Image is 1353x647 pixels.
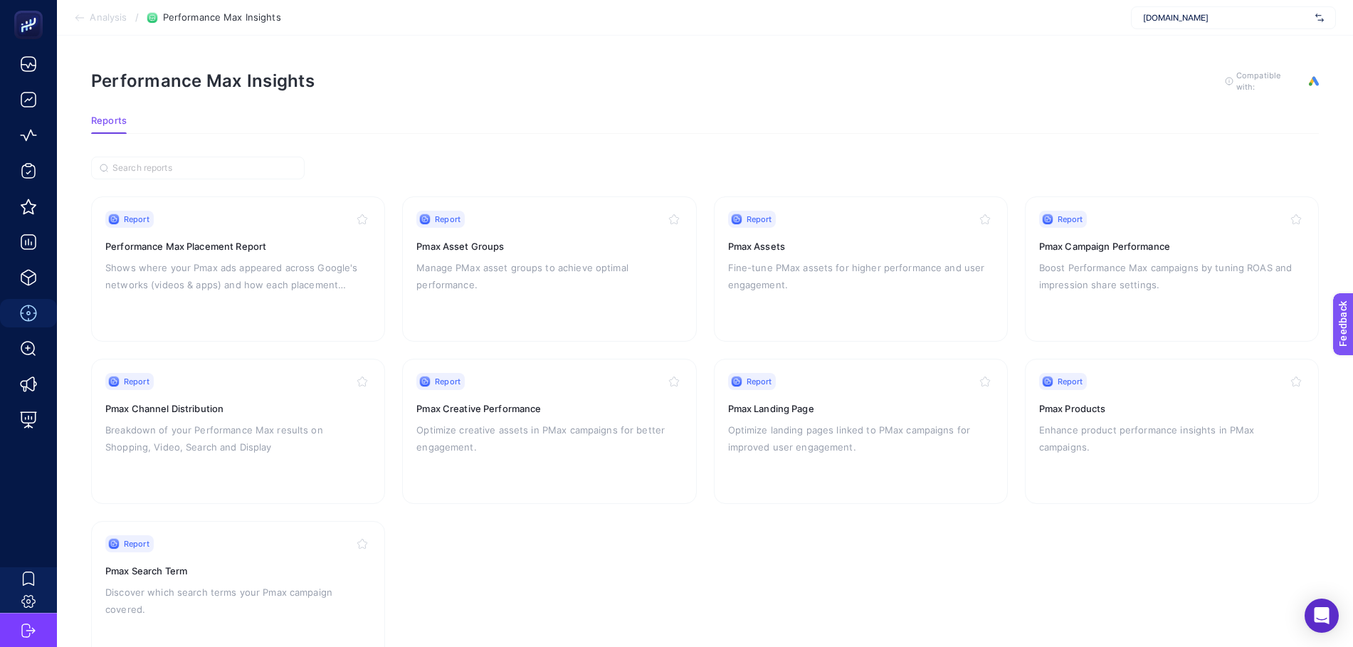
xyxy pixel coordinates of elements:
[1315,11,1324,25] img: svg%3e
[112,163,296,174] input: Search
[105,401,371,416] h3: Pmax Channel Distribution
[728,259,994,293] p: Fine-tune PMax assets for higher performance and user engagement.
[162,12,280,23] span: Performance Max Insights
[1143,12,1310,23] span: [DOMAIN_NAME]
[714,359,1008,504] a: ReportPmax Landing PageOptimize landing pages linked to PMax campaigns for improved user engagement.
[105,564,371,578] h3: Pmax Search Term
[91,359,385,504] a: ReportPmax Channel DistributionBreakdown of your Performance Max results on Shopping, Video, Sear...
[1039,421,1305,456] p: Enhance product performance insights in PMax campaigns.
[1039,259,1305,293] p: Boost Performance Max campaigns by tuning ROAS and impression share settings.
[105,421,371,456] p: Breakdown of your Performance Max results on Shopping, Video, Search and Display
[416,401,682,416] h3: Pmax Creative Performance
[90,12,127,23] span: Analysis
[124,538,149,549] span: Report
[1025,196,1319,342] a: ReportPmax Campaign PerformanceBoost Performance Max campaigns by tuning ROAS and impression shar...
[1058,214,1083,225] span: Report
[747,214,772,225] span: Report
[728,421,994,456] p: Optimize landing pages linked to PMax campaigns for improved user engagement.
[105,259,371,293] p: Shows where your Pmax ads appeared across Google's networks (videos & apps) and how each placemen...
[1025,359,1319,504] a: ReportPmax ProductsEnhance product performance insights in PMax campaigns.
[105,584,371,618] p: Discover which search terms your Pmax campaign covered.
[728,401,994,416] h3: Pmax Landing Page
[714,196,1008,342] a: ReportPmax AssetsFine-tune PMax assets for higher performance and user engagement.
[135,11,139,23] span: /
[402,359,696,504] a: ReportPmax Creative PerformanceOptimize creative assets in PMax campaigns for better engagement.
[1039,401,1305,416] h3: Pmax Products
[124,214,149,225] span: Report
[105,239,371,253] h3: Performance Max Placement Report
[1236,70,1300,93] span: Compatible with:
[1058,376,1083,387] span: Report
[1305,599,1339,633] div: Open Intercom Messenger
[124,376,149,387] span: Report
[91,115,127,134] button: Reports
[1039,239,1305,253] h3: Pmax Campaign Performance
[416,421,682,456] p: Optimize creative assets in PMax campaigns for better engagement.
[91,115,127,127] span: Reports
[435,214,460,225] span: Report
[416,259,682,293] p: Manage PMax asset groups to achieve optimal performance.
[435,376,460,387] span: Report
[9,4,54,16] span: Feedback
[728,239,994,253] h3: Pmax Assets
[747,376,772,387] span: Report
[91,196,385,342] a: ReportPerformance Max Placement ReportShows where your Pmax ads appeared across Google's networks...
[402,196,696,342] a: ReportPmax Asset GroupsManage PMax asset groups to achieve optimal performance.
[416,239,682,253] h3: Pmax Asset Groups
[91,70,315,91] h1: Performance Max Insights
